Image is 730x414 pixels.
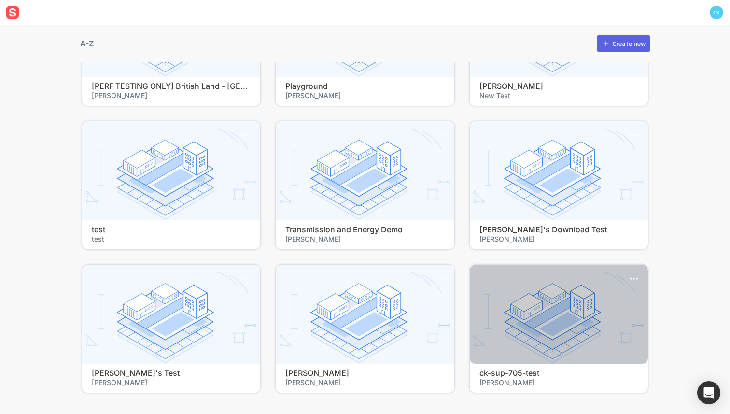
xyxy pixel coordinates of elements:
[479,369,638,378] h4: ck-sup-705-test
[713,9,720,16] text: CK
[597,35,650,52] button: Create new
[4,4,21,21] img: sensat
[612,40,646,47] div: Create new
[697,381,720,404] div: Open Intercom Messenger
[479,225,638,234] h4: [PERSON_NAME]'s Download Test
[92,234,251,243] span: test
[479,91,638,100] span: New Test
[285,369,444,378] h4: [PERSON_NAME]
[285,378,444,387] span: [PERSON_NAME]
[479,234,638,243] span: [PERSON_NAME]
[92,91,251,100] span: [PERSON_NAME]
[92,378,251,387] span: [PERSON_NAME]
[80,38,94,49] div: A-Z
[285,234,444,243] span: [PERSON_NAME]
[285,82,444,91] h4: Playground
[285,225,444,234] h4: Transmission and Energy Demo
[479,378,638,387] span: [PERSON_NAME]
[479,82,638,91] h4: [PERSON_NAME]
[92,225,251,234] h4: test
[92,369,251,378] h4: [PERSON_NAME]'s Test
[92,82,251,91] h4: [PERF TESTING ONLY] British Land - [GEOGRAPHIC_DATA] Water
[285,91,444,100] span: [PERSON_NAME]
